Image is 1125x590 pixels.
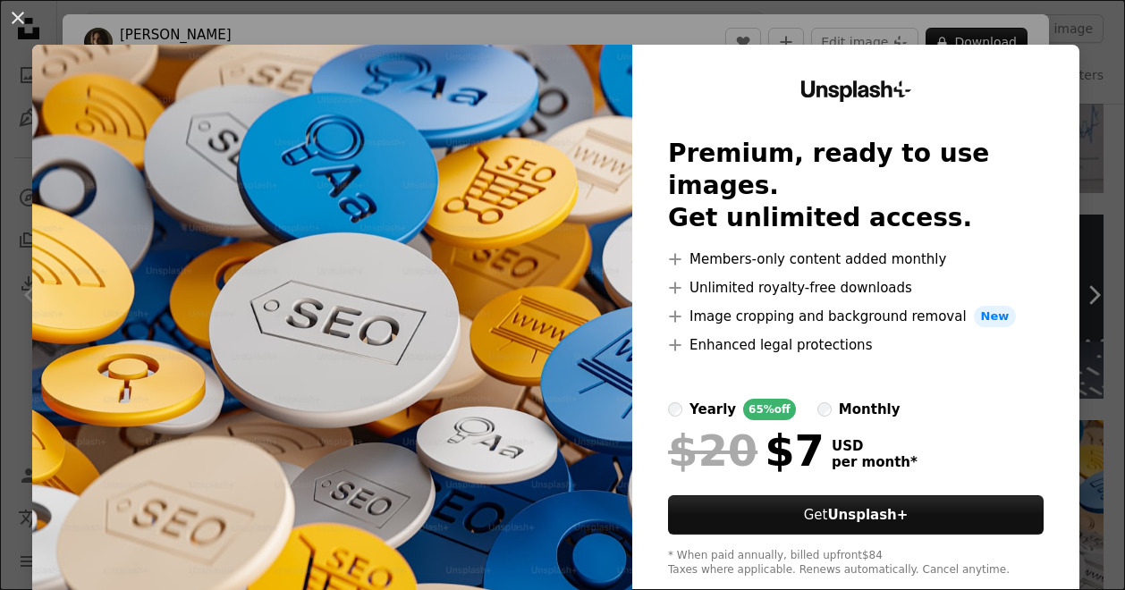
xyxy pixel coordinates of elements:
[689,399,736,420] div: yearly
[743,399,796,420] div: 65% off
[839,399,901,420] div: monthly
[668,495,1044,535] button: GetUnsplash+
[668,427,757,474] span: $20
[668,549,1044,577] div: * When paid annually, billed upfront $84 Taxes where applicable. Renews automatically. Cancel any...
[817,402,832,417] input: monthly
[974,306,1017,327] span: New
[668,427,825,474] div: $7
[668,402,682,417] input: yearly65%off
[668,249,1044,270] li: Members-only content added monthly
[668,306,1044,327] li: Image cropping and background removal
[832,454,918,470] span: per month *
[668,138,1044,234] h2: Premium, ready to use images. Get unlimited access.
[668,334,1044,356] li: Enhanced legal protections
[668,277,1044,299] li: Unlimited royalty-free downloads
[827,507,908,523] strong: Unsplash+
[832,438,918,454] span: USD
